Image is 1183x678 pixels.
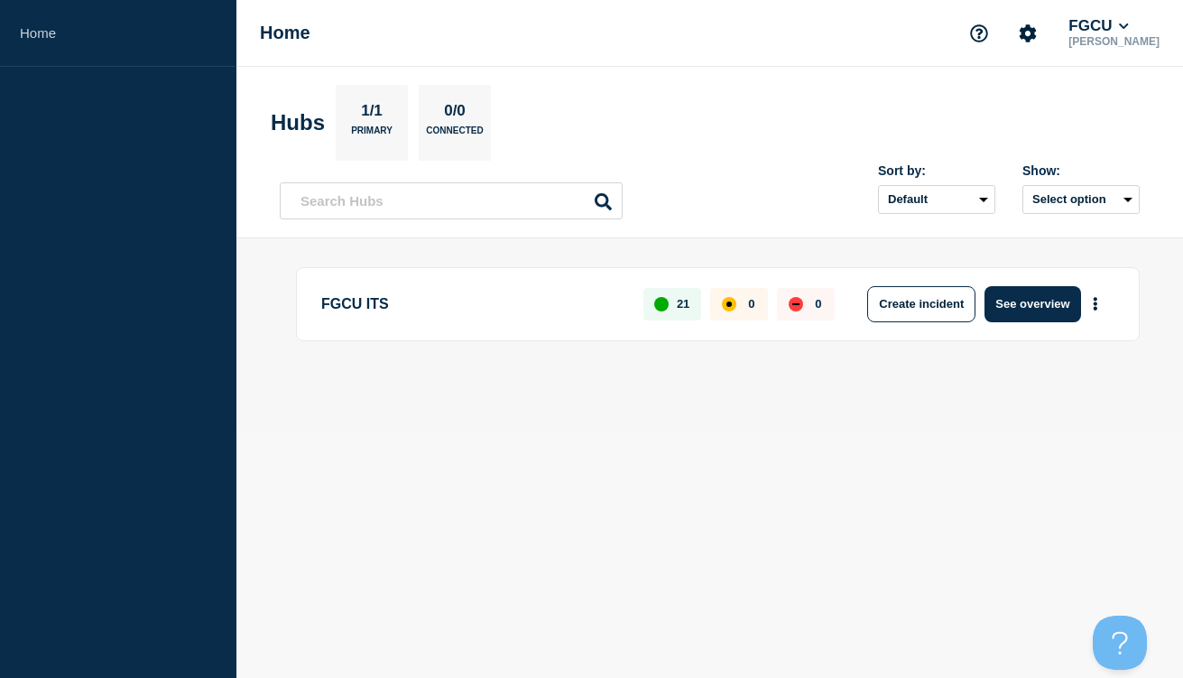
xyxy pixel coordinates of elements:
div: Show: [1022,163,1140,178]
p: 21 [677,297,689,311]
button: Select option [1022,185,1140,214]
button: See overview [984,286,1080,322]
h1: Home [260,23,310,43]
button: Account settings [1009,14,1047,52]
div: up [654,297,669,311]
p: 1/1 [355,102,390,125]
p: Connected [426,125,483,144]
button: FGCU [1065,17,1132,35]
div: affected [722,297,736,311]
p: 0/0 [438,102,473,125]
select: Sort by [878,185,995,214]
iframe: Help Scout Beacon - Open [1093,616,1147,670]
button: Support [960,14,998,52]
h2: Hubs [271,110,325,135]
p: Primary [351,125,393,144]
p: 0 [815,297,821,311]
p: [PERSON_NAME] [1065,35,1163,48]
div: down [789,297,803,311]
p: 0 [748,297,754,311]
p: FGCU ITS [321,286,623,322]
button: More actions [1084,287,1107,320]
input: Search Hubs [280,182,623,219]
div: Sort by: [878,163,995,178]
button: Create incident [867,286,975,322]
